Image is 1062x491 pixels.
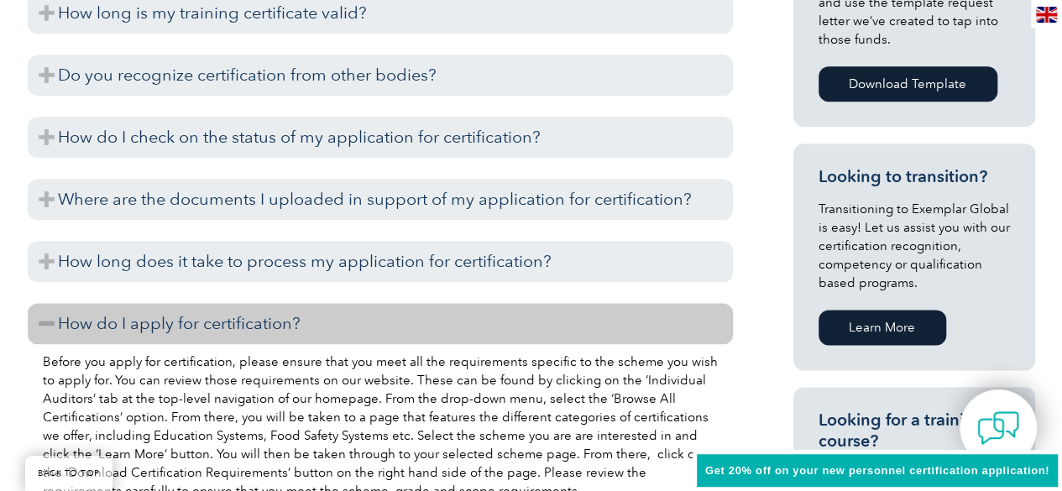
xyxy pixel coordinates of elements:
h3: Where are the documents I uploaded in support of my application for certification? [28,179,733,220]
a: BACK TO TOP [25,456,112,491]
p: Transitioning to Exemplar Global is easy! Let us assist you with our certification recognition, c... [819,200,1010,292]
img: contact-chat.png [977,407,1019,449]
a: Learn More [819,310,946,345]
h3: How do I check on the status of my application for certification? [28,117,733,158]
h3: Looking to transition? [819,166,1010,187]
span: Get 20% off on your new personnel certification application! [705,464,1049,477]
h3: Do you recognize certification from other bodies? [28,55,733,96]
img: en [1036,7,1057,23]
h3: How do I apply for certification? [28,303,733,344]
a: Download Template [819,66,997,102]
h3: Looking for a training course? [819,410,1010,452]
h3: How long does it take to process my application for certification? [28,241,733,282]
